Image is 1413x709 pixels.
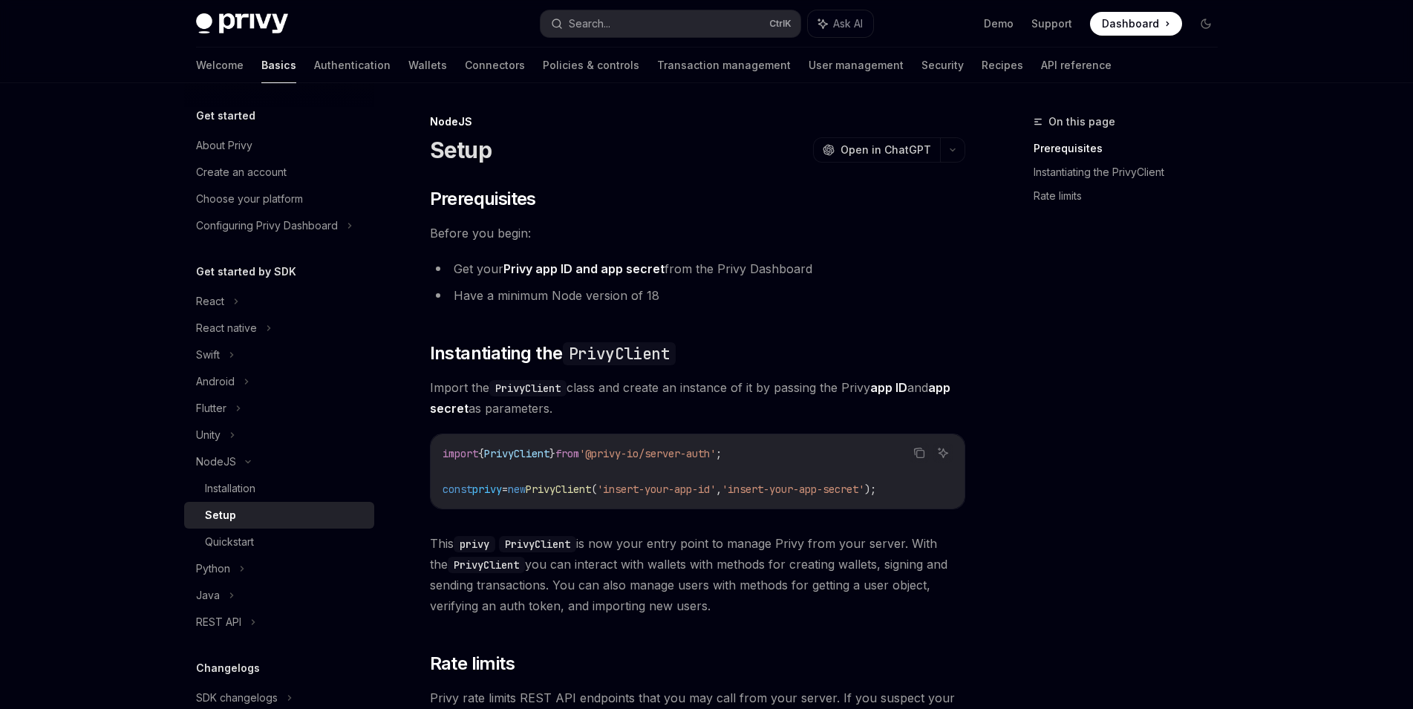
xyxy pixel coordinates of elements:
span: 'insert-your-app-secret' [722,483,864,496]
span: ( [591,483,597,496]
a: Prerequisites [1034,137,1230,160]
a: API reference [1041,48,1112,83]
span: Ctrl K [769,18,792,30]
div: Python [196,560,230,578]
span: ; [716,447,722,460]
img: dark logo [196,13,288,34]
span: Open in ChatGPT [841,143,931,157]
a: Support [1031,16,1072,31]
button: Toggle dark mode [1194,12,1218,36]
a: Privy app ID and app secret [503,261,665,277]
h5: Get started [196,107,255,125]
strong: app ID [870,380,907,395]
div: React native [196,319,257,337]
button: Open in ChatGPT [813,137,940,163]
a: Instantiating the PrivyClient [1034,160,1230,184]
a: User management [809,48,904,83]
span: privy [472,483,502,496]
a: Installation [184,475,374,502]
span: new [508,483,526,496]
div: Configuring Privy Dashboard [196,217,338,235]
button: Ask AI [933,443,953,463]
code: PrivyClient [448,557,525,573]
span: const [443,483,472,496]
div: Unity [196,426,221,444]
span: Before you begin: [430,223,965,244]
a: Recipes [982,48,1023,83]
div: Swift [196,346,220,364]
div: Setup [205,506,236,524]
span: Instantiating the [430,342,676,365]
span: ); [864,483,876,496]
span: Prerequisites [430,187,536,211]
div: NodeJS [196,453,236,471]
span: Rate limits [430,652,515,676]
button: Ask AI [808,10,873,37]
a: Welcome [196,48,244,83]
a: Security [921,48,964,83]
h5: Changelogs [196,659,260,677]
span: On this page [1048,113,1115,131]
div: About Privy [196,137,252,154]
span: Ask AI [833,16,863,31]
a: Basics [261,48,296,83]
span: Dashboard [1102,16,1159,31]
h1: Setup [430,137,492,163]
a: Choose your platform [184,186,374,212]
div: REST API [196,613,241,631]
div: React [196,293,224,310]
a: Setup [184,502,374,529]
a: Policies & controls [543,48,639,83]
div: Java [196,587,220,604]
div: Installation [205,480,255,497]
li: Get your from the Privy Dashboard [430,258,965,279]
a: About Privy [184,132,374,159]
span: '@privy-io/server-auth' [579,447,716,460]
span: , [716,483,722,496]
a: Quickstart [184,529,374,555]
code: PrivyClient [499,536,576,552]
a: Create an account [184,159,374,186]
a: Wallets [408,48,447,83]
button: Search...CtrlK [541,10,800,37]
a: Demo [984,16,1014,31]
button: Copy the contents from the code block [910,443,929,463]
a: Connectors [465,48,525,83]
a: Authentication [314,48,391,83]
a: Transaction management [657,48,791,83]
div: NodeJS [430,114,965,129]
code: PrivyClient [563,342,676,365]
span: PrivyClient [526,483,591,496]
div: Create an account [196,163,287,181]
code: PrivyClient [489,380,567,396]
h5: Get started by SDK [196,263,296,281]
span: Import the class and create an instance of it by passing the Privy and as parameters. [430,377,965,419]
span: 'insert-your-app-id' [597,483,716,496]
span: } [549,447,555,460]
span: = [502,483,508,496]
a: Rate limits [1034,184,1230,208]
span: { [478,447,484,460]
span: This is now your entry point to manage Privy from your server. With the you can interact with wal... [430,533,965,616]
div: SDK changelogs [196,689,278,707]
span: from [555,447,579,460]
span: import [443,447,478,460]
div: Flutter [196,399,226,417]
li: Have a minimum Node version of 18 [430,285,965,306]
div: Choose your platform [196,190,303,208]
span: PrivyClient [484,447,549,460]
div: Search... [569,15,610,33]
code: privy [454,536,495,552]
div: Quickstart [205,533,254,551]
div: Android [196,373,235,391]
a: Dashboard [1090,12,1182,36]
